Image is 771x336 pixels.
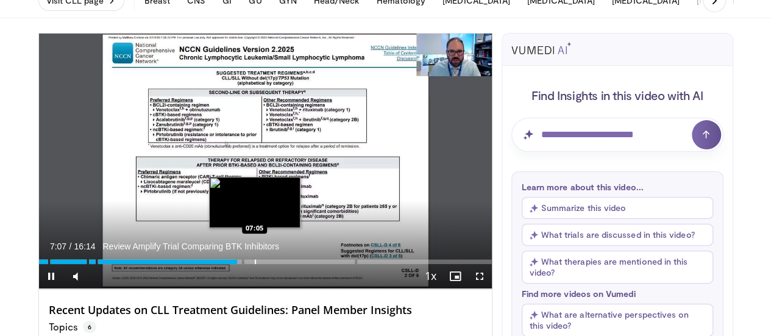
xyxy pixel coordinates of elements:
h4: Find Insights in this video with AI [511,87,723,103]
span: 7:07 [50,241,66,251]
button: Pause [39,264,63,288]
button: Summarize this video [522,197,713,219]
button: Enable picture-in-picture mode [443,264,467,288]
button: What therapies are mentioned in this video? [522,251,713,284]
p: Learn more about this video... [522,182,713,192]
span: / [69,241,72,251]
span: 6 [83,321,96,333]
button: Fullscreen [467,264,492,288]
p: Find more videos on Vumedi [522,288,713,299]
div: Progress Bar [39,259,492,264]
p: Topics [49,321,96,333]
input: Question for AI [511,118,723,152]
span: 16:14 [74,241,95,251]
h4: Recent Updates on CLL Treatment Guidelines: Panel Member Insights [49,304,482,317]
video-js: Video Player [39,34,492,289]
button: Mute [63,264,88,288]
button: Playback Rate [419,264,443,288]
button: What trials are discussed in this video? [522,224,713,246]
img: image.jpeg [209,177,300,228]
img: vumedi-ai-logo.svg [511,42,571,54]
span: Review Amplify Trial Comparing BTK Inhibitors [102,241,279,252]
